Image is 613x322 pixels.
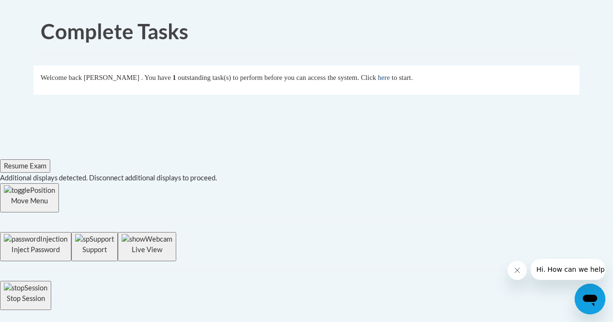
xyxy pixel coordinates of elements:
[378,74,390,81] a: here
[4,196,55,206] p: Move Menu
[4,234,68,244] img: passwordInjection
[6,7,78,14] span: Hi. How can we help?
[118,232,176,261] button: Live View
[4,185,55,196] img: togglePosition
[75,244,114,255] p: Support
[84,74,139,81] span: [PERSON_NAME]
[71,232,118,261] button: Support
[4,244,68,255] p: Inject Password
[75,234,114,244] img: spSupport
[4,293,47,304] p: Stop Session
[531,259,605,280] iframe: Message from company
[508,261,527,280] iframe: Close message
[172,74,176,81] span: 1
[575,284,605,314] iframe: Button to launch messaging window
[4,283,47,293] img: stopSession
[178,74,376,81] span: outstanding task(s) to perform before you can access the system. Click
[122,234,172,244] img: showWebcam
[392,74,413,81] span: to start.
[122,244,172,255] p: Live View
[41,74,82,81] span: Welcome back
[41,19,188,44] span: Complete Tasks
[141,74,171,81] span: . You have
